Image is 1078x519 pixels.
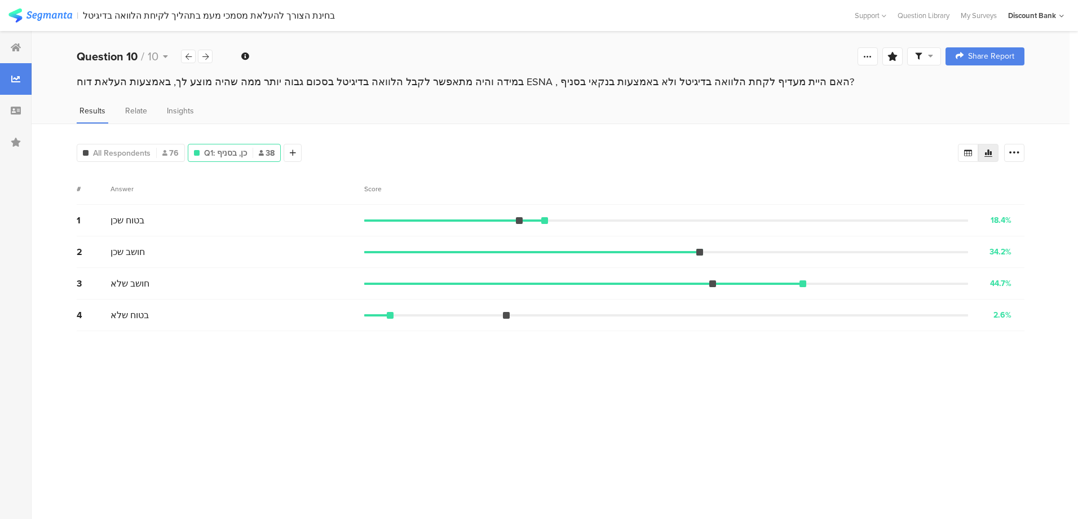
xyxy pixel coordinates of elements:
div: Discount Bank [1008,10,1056,21]
span: בטוח שלא [111,309,149,322]
div: Support [855,7,886,24]
div: בחינת הצורך להעלאת מסמכי מעמ בתהליך לקיחת הלוואה בדיגיטל [83,10,335,21]
div: 2.6% [993,309,1011,321]
span: בטוח שכן [111,214,144,227]
span: Relate [125,105,147,117]
div: 2 [77,245,111,258]
div: 34.2% [989,246,1011,258]
div: # [77,184,111,194]
span: חושב שכן [111,245,145,258]
div: 44.7% [990,278,1011,289]
div: 1 [77,214,111,227]
span: Q1: כן, בסניף [204,147,247,159]
div: 18.4% [991,214,1011,226]
a: My Surveys [955,10,1002,21]
span: / [141,48,144,65]
div: Answer [111,184,134,194]
div: Score [364,184,388,194]
div: 4 [77,309,111,322]
a: Question Library [892,10,955,21]
span: 10 [148,48,158,65]
span: Share Report [968,52,1014,60]
div: | [77,9,78,22]
span: חושב שלא [111,277,149,290]
img: segmanta logo [8,8,72,23]
span: Results [79,105,105,117]
span: All Respondents [93,147,151,159]
div: 3 [77,277,111,290]
span: 76 [162,147,179,159]
span: Insights [167,105,194,117]
div: במידה והיה מתאפשר לקבל הלוואה בדיגיטל בסכום גבוה יותר ממה שהיה מוצע לך, באמצעות העלאת דוח ESNA , ... [77,74,1024,89]
b: Question 10 [77,48,138,65]
span: 38 [259,147,275,159]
